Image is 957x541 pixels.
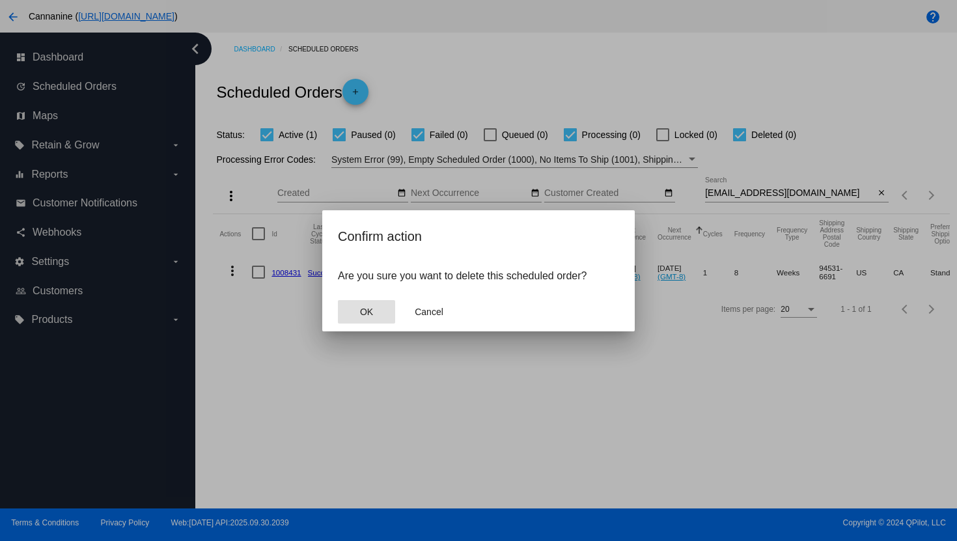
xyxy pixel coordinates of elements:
[400,300,458,324] button: Close dialog
[415,307,443,317] span: Cancel
[360,307,373,317] span: OK
[338,270,619,282] p: Are you sure you want to delete this scheduled order?
[338,300,395,324] button: Close dialog
[338,226,619,247] h2: Confirm action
